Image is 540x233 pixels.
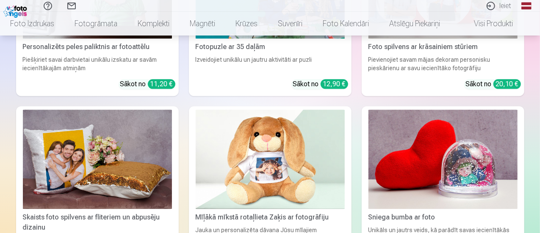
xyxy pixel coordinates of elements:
[19,42,175,52] div: Personalizēts peles paliktnis ar fotoattēlu
[225,12,268,36] a: Krūzes
[120,79,175,89] div: Sākot no
[466,79,521,89] div: Sākot no
[64,12,127,36] a: Fotogrāmata
[19,212,175,233] div: Skaists foto spilvens ar fliteriem un abpusēju dizainu
[313,12,379,36] a: Foto kalendāri
[192,212,348,222] div: Mīļākā mīkstā rotaļlieta Zaķis ar fotogrāfiju
[196,110,345,209] img: Mīļākā mīkstā rotaļlieta Zaķis ar fotogrāfiju
[321,79,348,89] div: 12,90 €
[450,12,523,36] a: Visi produkti
[148,79,175,89] div: 11,20 €
[379,12,450,36] a: Atslēgu piekariņi
[365,55,521,72] div: Pievienojiet savam mājas dekoram personisku pieskārienu ar savu iecienītāko fotogrāfiju
[23,110,172,209] img: Skaists foto spilvens ar fliteriem un abpusēju dizainu
[3,3,29,18] img: /fa1
[293,79,348,89] div: Sākot no
[268,12,313,36] a: Suvenīri
[192,55,348,72] div: Izveidojiet unikālu un jautru aktivitāti ar puzli
[493,79,521,89] div: 20,10 €
[127,12,180,36] a: Komplekti
[19,55,175,72] div: Piešķiriet savai darbvietai unikālu izskatu ar savām iecienītākajām atmiņām
[192,42,348,52] div: Fotopuzle ar 35 daļām
[365,212,521,222] div: Sniega bumba ar foto
[180,12,225,36] a: Magnēti
[368,110,518,209] img: Sniega bumba ar foto
[365,42,521,52] div: Foto spilvens ar krāsainiem stūriem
